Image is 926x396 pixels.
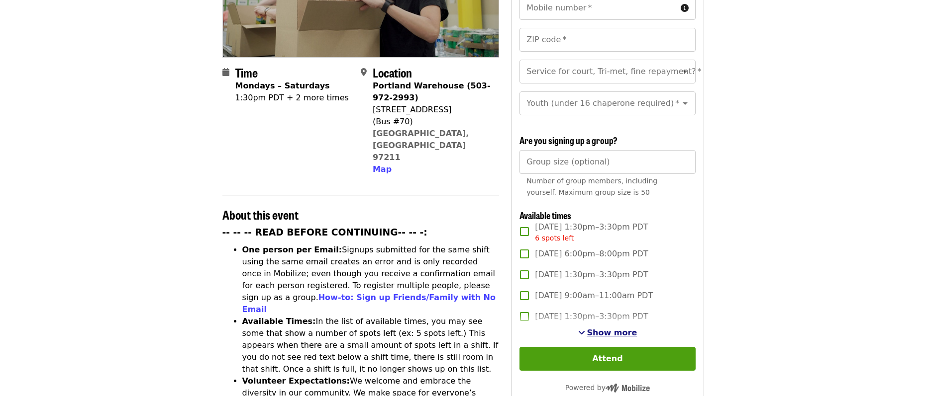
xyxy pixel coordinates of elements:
[519,209,571,222] span: Available times
[578,327,637,339] button: See more timeslots
[519,347,695,371] button: Attend
[373,129,469,162] a: [GEOGRAPHIC_DATA], [GEOGRAPHIC_DATA] 97211
[242,293,496,314] a: How-to: Sign up Friends/Family with No Email
[222,68,229,77] i: calendar icon
[242,376,350,386] strong: Volunteer Expectations:
[678,96,692,110] button: Open
[519,150,695,174] input: [object Object]
[235,92,349,104] div: 1:30pm PDT + 2 more times
[242,316,500,375] li: In the list of available times, you may see some that show a number of spots left (ex: 5 spots le...
[235,81,330,90] strong: Mondays – Saturdays
[373,104,491,116] div: [STREET_ADDRESS]
[222,206,299,223] span: About this event
[535,269,648,281] span: [DATE] 1:30pm–3:30pm PDT
[535,248,648,260] span: [DATE] 6:00pm–8:00pm PDT
[222,227,427,238] strong: -- -- -- READ BEFORE CONTINUING-- -- -:
[519,28,695,52] input: ZIP code
[587,328,637,337] span: Show more
[535,290,653,302] span: [DATE] 9:00am–11:00am PDT
[681,3,689,13] i: circle-info icon
[373,163,392,175] button: Map
[678,65,692,79] button: Open
[535,234,574,242] span: 6 spots left
[242,317,316,326] strong: Available Times:
[526,177,657,196] span: Number of group members, including yourself. Maximum group size is 50
[373,116,491,128] div: (Bus #70)
[373,81,491,102] strong: Portland Warehouse (503-972-2993)
[606,384,650,393] img: Powered by Mobilize
[242,244,500,316] li: Signups submitted for the same shift using the same email creates an error and is only recorded o...
[565,384,650,392] span: Powered by
[242,245,342,254] strong: One person per Email:
[373,64,412,81] span: Location
[535,221,648,243] span: [DATE] 1:30pm–3:30pm PDT
[373,164,392,174] span: Map
[235,64,258,81] span: Time
[519,134,617,147] span: Are you signing up a group?
[535,311,648,322] span: [DATE] 1:30pm–3:30pm PDT
[361,68,367,77] i: map-marker-alt icon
